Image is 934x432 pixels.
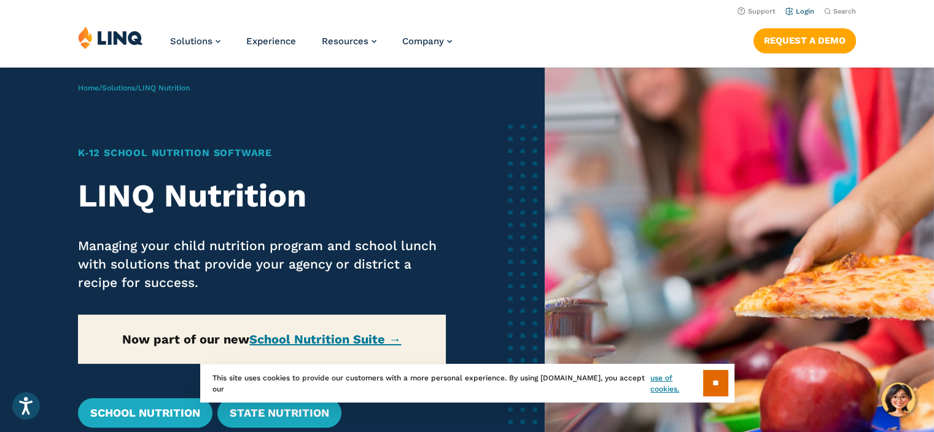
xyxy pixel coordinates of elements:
img: LINQ | K‑12 Software [78,26,143,49]
a: Experience [246,36,296,47]
span: Company [402,36,444,47]
nav: Button Navigation [753,26,856,53]
h1: K‑12 School Nutrition Software [78,146,446,160]
a: Login [785,7,814,15]
a: Home [78,84,99,92]
a: use of cookies. [650,372,702,395]
span: Search [833,7,856,15]
a: School Nutrition Suite → [249,332,401,347]
span: LINQ Nutrition [138,84,190,92]
span: / / [78,84,190,92]
a: Company [402,36,452,47]
span: Resources [322,36,368,47]
a: Resources [322,36,376,47]
span: Solutions [170,36,212,47]
div: This site uses cookies to provide our customers with a more personal experience. By using [DOMAIN... [200,364,734,403]
a: Solutions [170,36,220,47]
a: Support [737,7,776,15]
nav: Primary Navigation [170,26,452,66]
p: Managing your child nutrition program and school lunch with solutions that provide your agency or... [78,237,446,292]
strong: Now part of our new [122,332,401,347]
button: Open Search Bar [824,7,856,16]
a: Request a Demo [753,28,856,53]
button: Hello, have a question? Let’s chat. [881,382,916,417]
strong: LINQ Nutrition [78,177,306,214]
a: Solutions [102,84,135,92]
